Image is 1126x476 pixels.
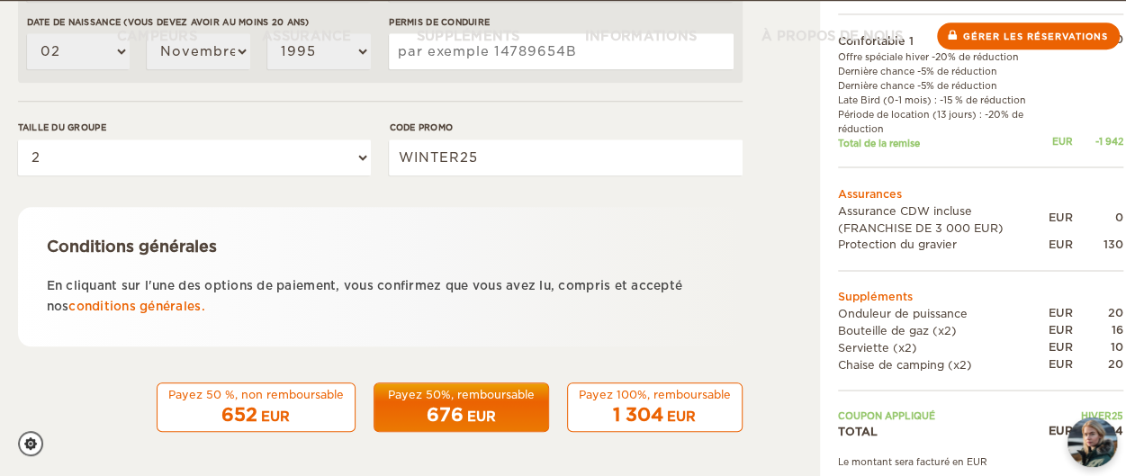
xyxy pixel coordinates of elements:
font: EUR [467,409,496,424]
a: Campeurs [85,1,230,70]
font: Dernière chance -5% de réduction [838,79,997,90]
font: Gérer les réservations [963,31,1108,41]
button: Payez 50%, remboursable 676 EUR [374,382,549,433]
font: EUR [1049,423,1073,436]
font: Coupon appliqué [838,409,935,420]
font: 20 [1108,356,1123,370]
a: Informations [553,1,729,70]
font: 652 [221,404,257,426]
font: 1 304 [613,404,663,426]
font: Suppléments [417,29,520,43]
font: Dernière chance -5% de réduction [838,65,997,76]
font: 676 [427,404,464,426]
img: Freyja chez Cozy Campers [1067,418,1117,467]
font: Bouteille de gaz (x2) [838,323,957,337]
font: Serviette (x2) [838,340,917,354]
a: Gérer les réservations [937,22,1120,50]
font: HIVER25 [1081,409,1123,420]
font: En cliquant sur l'une des options de paiement, vous confirmez que vous avez lu, compris et accept... [47,279,682,313]
font: Campeurs [117,29,197,43]
font: 20 [1108,306,1123,319]
font: Code promo [389,122,453,132]
font: EUR [667,409,696,424]
a: Paramètres des cookies [18,431,55,456]
font: TOTAL [838,424,878,437]
font: -1 942 [1095,136,1123,147]
a: conditions générales. [68,300,204,313]
font: Chaise de camping (x2) [838,357,972,371]
font: EUR [1052,136,1073,147]
font: Payez 50 %, non remboursable [168,388,344,401]
font: EUR [1049,340,1073,354]
font: Late Bird (0-1 mois) : -15 % de réduction [838,94,1026,104]
font: Payez 100%, remboursable [579,388,731,401]
font: Suppléments [838,290,913,303]
font: 130 [1103,237,1123,250]
font: Le montant sera facturé en EUR [838,455,987,466]
button: bouton de discussion [1067,418,1117,467]
a: Assurance [230,1,384,70]
font: EUR [261,409,290,424]
font: Assurance CDW incluse (FRANCHISE DE 3 000 EUR) [838,203,1004,234]
font: EUR [1049,211,1073,225]
font: Conditions générales [47,238,217,256]
font: EUR [1049,237,1073,250]
font: À propos de nous [761,29,903,43]
a: Suppléments [384,1,553,70]
font: 10 [1111,340,1123,354]
font: EUR [1049,323,1073,337]
font: Informations [585,29,697,43]
font: Onduleur de puissance [838,307,968,320]
a: À propos de nous [729,1,935,70]
font: Période de location (13 jours) : -20% de réduction [838,108,1023,133]
font: Taille du groupe [18,122,106,132]
button: Payez 100%, remboursable 1 304 EUR [567,382,743,433]
font: Assurance [262,29,352,43]
font: 16 [1112,323,1123,337]
font: EUR [1049,306,1073,319]
font: Assurances [838,186,902,200]
font: 0 [1115,211,1123,225]
button: Payez 50 %, non remboursable 652 EUR [157,382,356,433]
font: Total de la remise [838,137,920,148]
font: Payez 50%, remboursable [388,388,535,401]
font: EUR [1049,356,1073,370]
font: Protection du gravier [838,238,957,251]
